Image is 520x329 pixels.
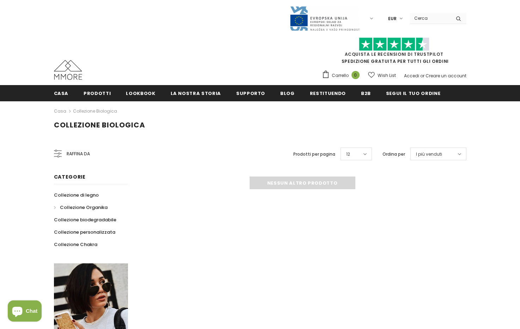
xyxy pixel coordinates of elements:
[236,90,265,97] span: supporto
[54,120,145,130] span: Collezione biologica
[346,151,350,158] span: 12
[84,85,111,101] a: Prodotti
[67,150,90,158] span: Raffina da
[361,85,371,101] a: B2B
[54,173,86,180] span: Categorie
[73,108,117,114] a: Collezione biologica
[368,69,396,82] a: Wish List
[54,85,69,101] a: Casa
[60,204,108,211] span: Collezione Organika
[289,6,360,31] img: Javni Razpis
[310,85,346,101] a: Restituendo
[6,300,44,323] inbox-online-store-chat: Shopify online store chat
[322,41,466,64] span: SPEDIZIONE GRATUITA PER TUTTI GLI ORDINI
[322,70,363,81] a: Carrello 0
[351,71,360,79] span: 0
[378,72,396,79] span: Wish List
[280,85,295,101] a: Blog
[126,85,155,101] a: Lookbook
[420,73,424,79] span: or
[404,73,419,79] a: Accedi
[416,151,442,158] span: I più venduti
[289,15,360,21] a: Javni Razpis
[332,72,349,79] span: Carrello
[54,216,116,223] span: Collezione biodegradabile
[345,51,443,57] a: Acquista le recensioni di TrustPilot
[361,90,371,97] span: B2B
[310,90,346,97] span: Restituendo
[386,85,440,101] a: Segui il tuo ordine
[54,229,115,235] span: Collezione personalizzata
[54,226,115,238] a: Collezione personalizzata
[383,151,405,158] label: Ordina per
[54,201,108,214] a: Collezione Organika
[386,90,440,97] span: Segui il tuo ordine
[410,13,451,23] input: Search Site
[54,192,99,198] span: Collezione di legno
[359,37,429,51] img: Fidati di Pilot Stars
[54,238,97,251] a: Collezione Chakra
[54,214,116,226] a: Collezione biodegradabile
[236,85,265,101] a: supporto
[54,90,69,97] span: Casa
[171,90,221,97] span: La nostra storia
[54,189,99,201] a: Collezione di legno
[84,90,111,97] span: Prodotti
[54,241,97,248] span: Collezione Chakra
[388,15,397,22] span: EUR
[293,151,335,158] label: Prodotti per pagina
[54,60,82,80] img: Casi MMORE
[171,85,221,101] a: La nostra storia
[280,90,295,97] span: Blog
[126,90,155,97] span: Lookbook
[426,73,466,79] a: Creare un account
[54,107,66,115] a: Casa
